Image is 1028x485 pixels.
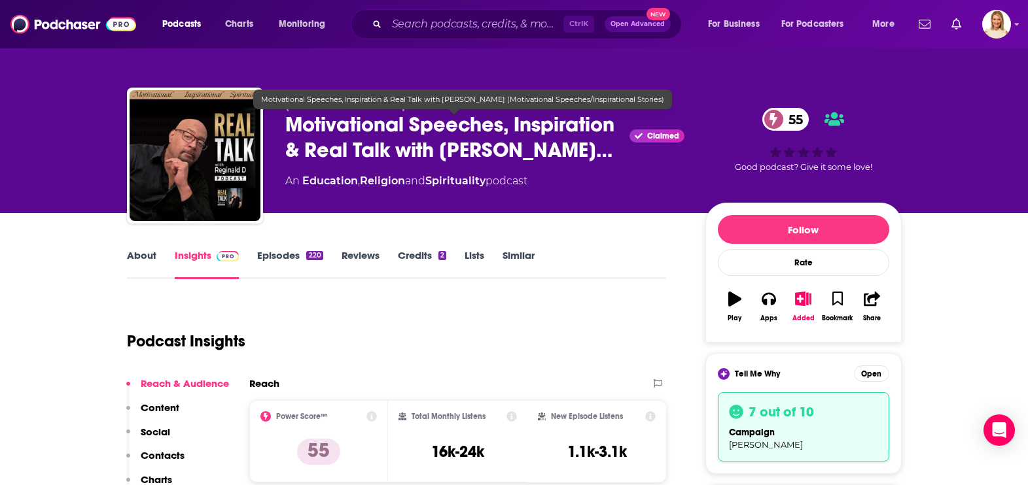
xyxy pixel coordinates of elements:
h2: Total Monthly Listens [412,412,486,421]
span: More [872,15,895,33]
div: 55Good podcast? Give it some love! [705,99,902,180]
button: open menu [863,14,911,35]
input: Search podcasts, credits, & more... [387,14,563,35]
a: Lists [465,249,484,279]
div: Bookmark [822,314,853,322]
span: New [647,8,670,20]
div: Share [863,314,881,322]
h2: New Episode Listens [551,412,623,421]
button: open menu [153,14,218,35]
a: Religion [360,175,405,187]
div: Added [792,314,815,322]
span: Good podcast? Give it some love! [735,162,872,172]
h1: Podcast Insights [127,331,245,351]
a: Credits2 [398,249,446,279]
span: [PERSON_NAME] [729,439,803,450]
h3: 16k-24k [431,442,484,461]
button: Open [854,365,889,382]
span: Monitoring [279,15,325,33]
span: Ctrl K [563,16,594,33]
div: Motivational Speeches, Inspiration & Real Talk with [PERSON_NAME] (Motivational Speeches/Inspirat... [253,90,672,109]
p: 55 [297,439,340,465]
a: Charts [217,14,261,35]
button: open menu [699,14,776,35]
h2: Reach [249,377,279,390]
div: Rate [718,249,889,276]
button: open menu [773,14,863,35]
div: An podcast [285,173,527,189]
img: tell me why sparkle [720,370,728,378]
a: Spirituality [425,175,486,187]
a: InsightsPodchaser Pro [175,249,239,279]
a: Education [302,175,358,187]
p: Content [141,401,179,414]
a: Similar [503,249,535,279]
a: Show notifications dropdown [913,13,936,35]
a: Reviews [342,249,380,279]
h3: 1.1k-3.1k [567,442,627,461]
span: and [405,175,425,187]
div: Open Intercom Messenger [984,414,1015,446]
span: Open Advanced [611,21,665,27]
button: Apps [752,283,786,330]
span: For Podcasters [781,15,844,33]
button: Bookmark [821,283,855,330]
button: Contacts [126,449,185,473]
p: Reach & Audience [141,377,229,390]
span: Tell Me Why [735,369,780,379]
span: Charts [225,15,253,33]
button: Added [786,283,820,330]
img: User Profile [982,10,1011,39]
a: 55 [762,108,809,131]
img: Motivational Speeches, Inspiration & Real Talk with Reginald D (Motivational Speeches/Inspiration... [130,90,260,221]
div: Apps [760,314,777,322]
button: Share [855,283,889,330]
button: Show profile menu [982,10,1011,39]
button: Open AdvancedNew [605,16,671,32]
div: Search podcasts, credits, & more... [363,9,694,39]
span: Claimed [647,133,679,139]
img: Podchaser - Follow, Share and Rate Podcasts [10,12,136,37]
div: 220 [306,251,323,260]
img: Podchaser Pro [217,251,239,261]
span: Logged in as leannebush [982,10,1011,39]
div: 2 [438,251,446,260]
a: About [127,249,156,279]
span: , [358,175,360,187]
a: Episodes220 [257,249,323,279]
div: Play [728,314,741,322]
a: Show notifications dropdown [946,13,966,35]
h3: 7 out of 10 [749,403,814,420]
button: Content [126,401,179,426]
button: Reach & Audience [126,377,229,401]
span: Podcasts [162,15,201,33]
span: 55 [775,108,809,131]
button: Play [718,283,752,330]
button: Social [126,426,170,450]
button: Follow [718,215,889,244]
p: Contacts [141,449,185,461]
h2: Power Score™ [276,412,327,421]
span: For Business [708,15,760,33]
p: Social [141,426,170,438]
span: campaign [729,427,775,438]
button: open menu [270,14,342,35]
